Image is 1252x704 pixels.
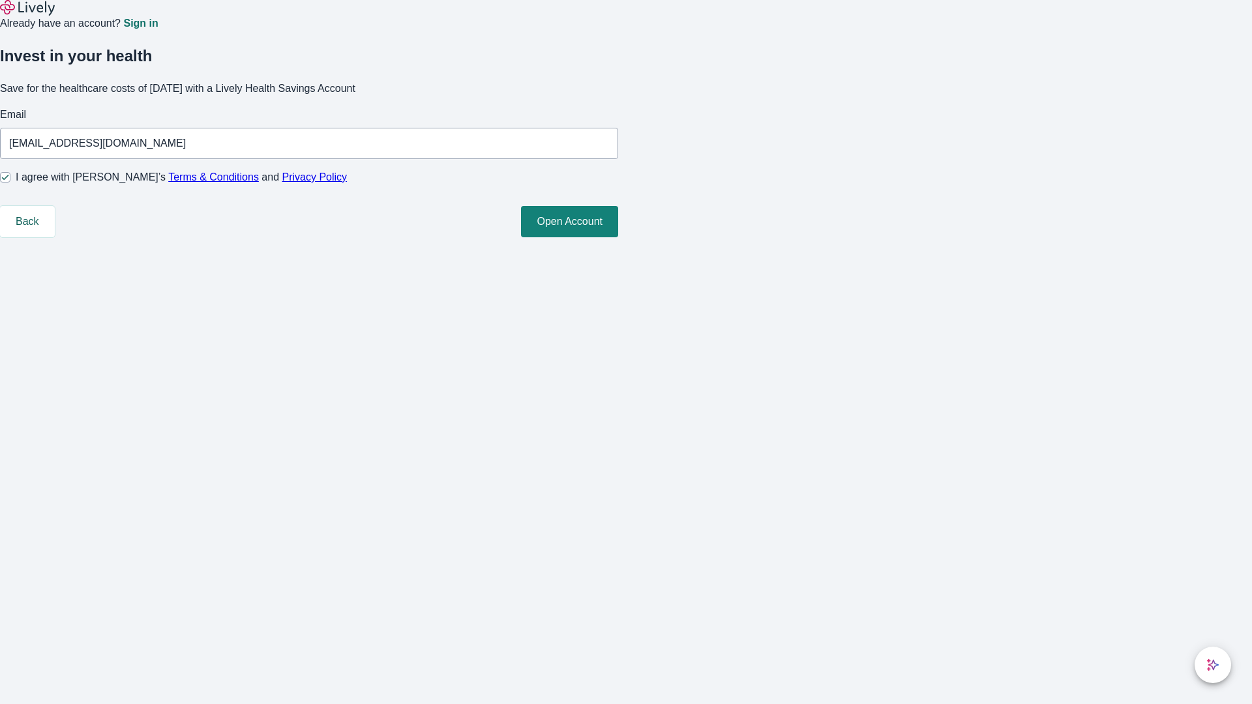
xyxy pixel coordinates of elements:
span: I agree with [PERSON_NAME]’s and [16,169,347,185]
a: Sign in [123,18,158,29]
svg: Lively AI Assistant [1206,658,1219,671]
button: chat [1195,647,1231,683]
a: Terms & Conditions [168,171,259,183]
button: Open Account [521,206,618,237]
a: Privacy Policy [282,171,348,183]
